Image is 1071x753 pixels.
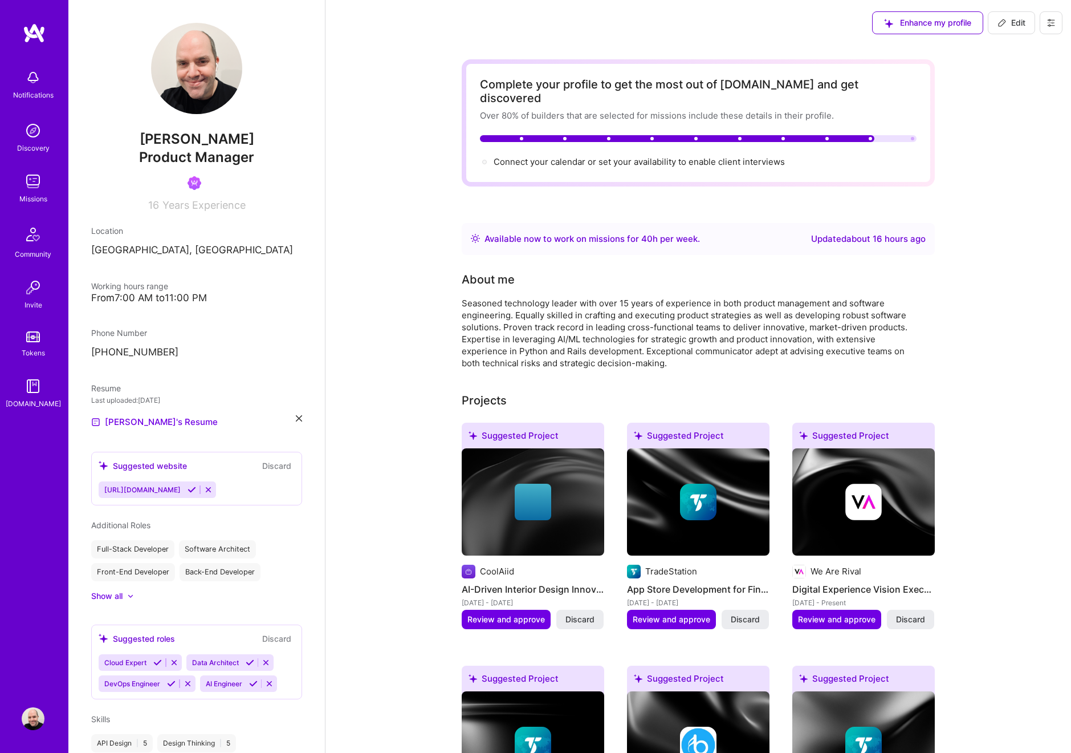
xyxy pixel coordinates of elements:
[799,431,808,440] i: icon SuggestedTeams
[91,244,302,257] p: [GEOGRAPHIC_DATA], [GEOGRAPHIC_DATA]
[467,614,545,625] span: Review and approve
[23,23,46,43] img: logo
[104,658,146,667] span: Cloud Expert
[180,563,260,581] div: Back-End Developer
[249,679,258,688] i: Accept
[148,199,159,211] span: 16
[462,666,604,696] div: Suggested Project
[91,520,150,530] span: Additional Roles
[884,19,893,28] i: icon SuggestedTeams
[139,149,254,165] span: Product Manager
[633,614,710,625] span: Review and approve
[462,297,918,369] div: Seasoned technology leader with over 15 years of experience in both product management and softwa...
[811,232,926,246] div: Updated about 16 hours ago
[91,394,302,406] div: Last uploaded: [DATE]
[19,707,47,730] a: User Avatar
[556,610,604,629] button: Discard
[99,634,108,643] i: icon SuggestedTeams
[19,221,47,248] img: Community
[22,276,44,299] img: Invite
[641,233,653,244] span: 40
[872,11,983,34] button: Enhance my profile
[798,614,875,625] span: Review and approve
[13,89,54,101] div: Notifications
[627,597,769,609] div: [DATE] - [DATE]
[565,614,594,625] span: Discard
[634,431,642,440] i: icon SuggestedTeams
[91,563,175,581] div: Front-End Developer
[469,674,477,683] i: icon SuggestedTeams
[792,565,806,578] img: Company logo
[91,225,302,237] div: Location
[99,460,187,472] div: Suggested website
[26,331,40,342] img: tokens
[91,418,100,427] img: Resume
[811,565,861,577] div: We Are Rival
[896,614,925,625] span: Discard
[91,346,302,359] p: [PHONE_NUMBER]
[462,597,604,609] div: [DATE] - [DATE]
[204,485,213,494] i: Reject
[731,614,760,625] span: Discard
[627,423,769,453] div: Suggested Project
[22,170,44,193] img: teamwork
[627,666,769,696] div: Suggested Project
[91,714,110,724] span: Skills
[22,119,44,142] img: discovery
[884,17,971,29] span: Enhance my profile
[91,131,302,148] span: [PERSON_NAME]
[296,415,302,422] i: icon Close
[15,248,51,260] div: Community
[91,292,302,304] div: From 7:00 AM to 11:00 PM
[634,674,642,683] i: icon SuggestedTeams
[179,540,256,558] div: Software Architect
[792,448,935,556] img: cover
[136,739,139,748] span: |
[997,17,1025,29] span: Edit
[22,707,44,730] img: User Avatar
[167,679,176,688] i: Accept
[462,423,604,453] div: Suggested Project
[262,658,270,667] i: Reject
[22,347,45,359] div: Tokens
[99,461,108,471] i: icon SuggestedTeams
[188,485,196,494] i: Accept
[153,658,162,667] i: Accept
[462,271,515,288] div: About me
[22,375,44,398] img: guide book
[799,674,808,683] i: icon SuggestedTeams
[480,78,917,105] div: Complete your profile to get the most out of [DOMAIN_NAME] and get discovered
[462,610,551,629] button: Review and approve
[91,383,121,393] span: Resume
[162,199,246,211] span: Years Experience
[988,11,1035,34] button: Edit
[462,448,604,556] img: cover
[792,582,935,597] h4: Digital Experience Vision Execution
[494,156,785,167] span: Connect your calendar or set your availability to enable client interviews
[22,66,44,89] img: bell
[792,666,935,696] div: Suggested Project
[25,299,42,311] div: Invite
[184,679,192,688] i: Reject
[259,632,295,645] button: Discard
[265,679,274,688] i: Reject
[469,431,477,440] i: icon SuggestedTeams
[91,415,218,429] a: [PERSON_NAME]'s Resume
[627,448,769,556] img: cover
[480,565,514,577] div: CoolAiid
[104,679,160,688] span: DevOps Engineer
[17,142,50,154] div: Discovery
[170,658,178,667] i: Reject
[680,484,716,520] img: Company logo
[104,485,181,494] span: [URL][DOMAIN_NAME]
[246,658,254,667] i: Accept
[484,232,700,246] div: Available now to work on missions for h per week .
[480,110,917,122] div: Over 80% of builders that are selected for missions include these details in their profile.
[99,633,175,645] div: Suggested roles
[627,610,716,629] button: Review and approve
[792,597,935,609] div: [DATE] - Present
[259,459,295,472] button: Discard
[627,582,769,597] h4: App Store Development for Financial Markets
[188,176,201,190] img: Been on Mission
[206,679,242,688] span: AI Engineer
